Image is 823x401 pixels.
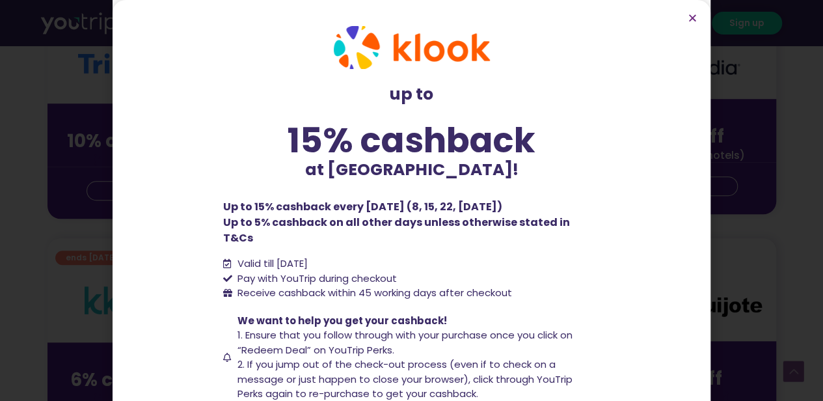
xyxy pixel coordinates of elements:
[234,256,308,271] span: Valid till [DATE]
[223,123,600,158] div: 15% cashback
[237,314,447,327] span: We want to help you get your cashback!
[234,271,397,286] span: Pay with YouTrip during checkout
[237,328,573,357] span: 1. Ensure that you follow through with your purchase once you click on “Redeem Deal” on YouTrip P...
[237,357,573,400] span: 2. If you jump out of the check-out process (even if to check on a message or just happen to clos...
[234,286,512,301] span: Receive cashback within 45 working days after checkout
[223,82,600,107] p: up to
[223,199,600,246] p: Up to 15% cashback every [DATE] (8, 15, 22, [DATE]) Up to 5% cashback on all other days unless ot...
[688,13,697,23] a: Close
[223,158,600,182] p: at [GEOGRAPHIC_DATA]!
